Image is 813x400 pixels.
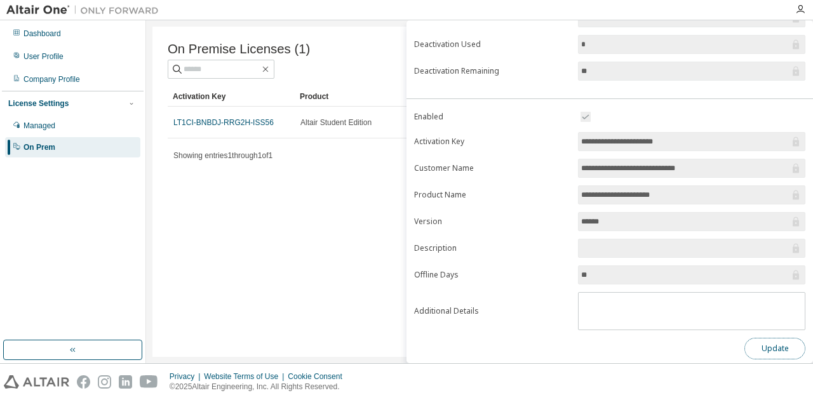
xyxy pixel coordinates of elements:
[119,375,132,389] img: linkedin.svg
[98,375,111,389] img: instagram.svg
[414,66,570,76] label: Deactivation Remaining
[6,4,165,17] img: Altair One
[173,118,274,127] a: LT1CI-BNBDJ-RRG2H-ISS56
[170,371,204,382] div: Privacy
[414,306,570,316] label: Additional Details
[24,74,80,84] div: Company Profile
[414,112,570,122] label: Enabled
[24,29,61,39] div: Dashboard
[414,137,570,147] label: Activation Key
[173,86,290,107] div: Activation Key
[140,375,158,389] img: youtube.svg
[288,371,349,382] div: Cookie Consent
[173,151,272,160] span: Showing entries 1 through 1 of 1
[414,163,570,173] label: Customer Name
[170,382,350,392] p: © 2025 Altair Engineering, Inc. All Rights Reserved.
[204,371,288,382] div: Website Terms of Use
[414,39,570,50] label: Deactivation Used
[414,243,570,253] label: Description
[414,217,570,227] label: Version
[24,121,55,131] div: Managed
[24,142,55,152] div: On Prem
[77,375,90,389] img: facebook.svg
[414,270,570,280] label: Offline Days
[4,375,69,389] img: altair_logo.svg
[300,117,372,128] span: Altair Student Edition
[8,98,69,109] div: License Settings
[300,86,417,107] div: Product
[24,51,64,62] div: User Profile
[168,42,310,57] span: On Premise Licenses (1)
[744,338,805,359] button: Update
[414,190,570,200] label: Product Name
